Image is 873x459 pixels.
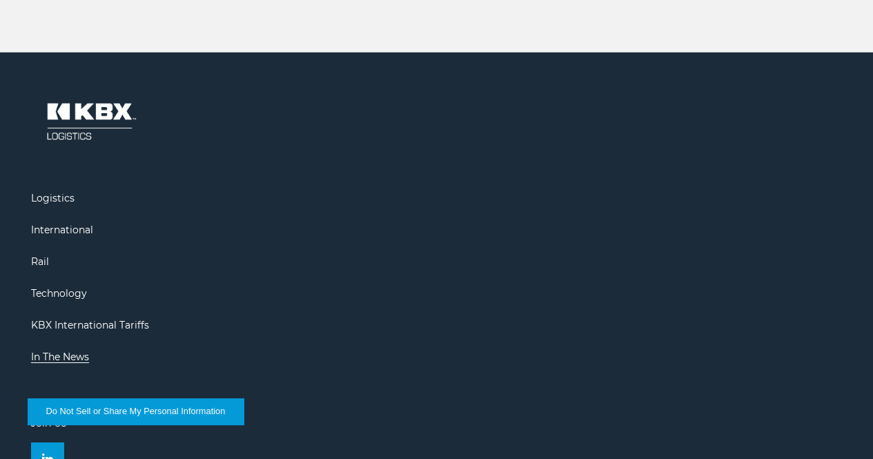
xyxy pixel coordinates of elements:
a: Logistics [31,192,75,204]
a: KBX International Tariffs [31,319,149,331]
a: International [31,224,93,236]
a: Rail [31,255,49,268]
a: Technology [31,287,87,300]
button: Do Not Sell or Share My Personal Information [28,398,244,424]
a: In The News [31,351,89,363]
img: kbx logo [31,87,148,156]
